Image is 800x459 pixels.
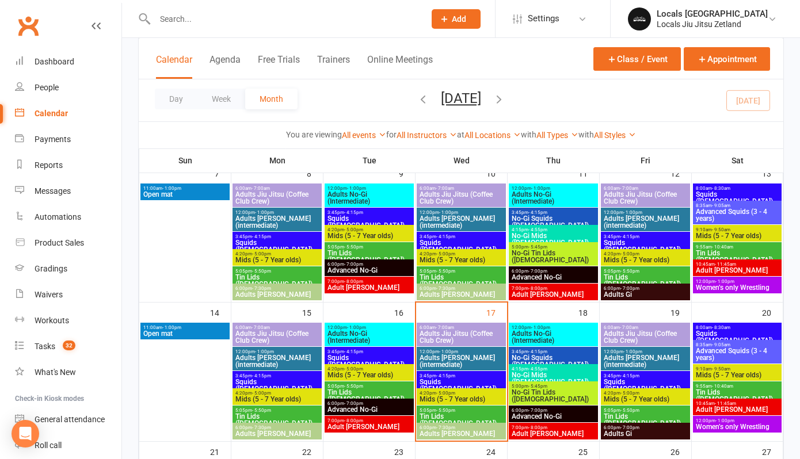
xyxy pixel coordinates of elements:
[436,408,455,413] span: - 5:50pm
[511,291,596,298] span: Adult [PERSON_NAME]
[452,14,466,24] span: Add
[436,251,455,257] span: - 5:00pm
[327,232,412,239] span: Mids (5 - 7 Year olds)
[528,269,547,274] span: - 7:00pm
[302,303,323,322] div: 15
[620,234,639,239] span: - 4:15pm
[347,186,366,191] span: - 1:00pm
[712,384,733,389] span: - 10:40am
[394,303,415,322] div: 16
[528,286,547,291] span: - 8:00pm
[235,251,319,257] span: 4:20pm
[695,284,779,291] span: Women’s only Wrestling
[15,256,121,282] a: Gradings
[531,325,550,330] span: - 1:00pm
[255,210,274,215] span: - 1:00pm
[35,264,67,273] div: Gradings
[419,257,504,263] span: Mids (5 - 7 Year olds)
[511,250,596,263] span: No-Gi Tin Lids ([DEMOGRAPHIC_DATA])
[235,391,319,396] span: 4:20pm
[15,359,121,385] a: What's New
[327,384,412,389] span: 5:05pm
[695,191,779,205] span: Squids ([DEMOGRAPHIC_DATA])
[347,325,366,330] span: - 1:00pm
[143,325,227,330] span: 11:00am
[235,215,319,229] span: Adults [PERSON_NAME] (intermediate)
[457,130,464,139] strong: at
[419,413,504,427] span: Tin Lids ([DEMOGRAPHIC_DATA])
[327,406,412,413] span: Advanced No-Gi
[620,269,639,274] span: - 5:50pm
[35,57,74,66] div: Dashboard
[511,286,596,291] span: 7:00pm
[386,130,397,139] strong: for
[323,148,416,173] th: Tue
[486,303,507,322] div: 17
[593,47,681,71] button: Class / Event
[712,186,730,191] span: - 8:30am
[15,230,121,256] a: Product Sales
[603,210,688,215] span: 12:00pm
[762,303,783,322] div: 20
[327,389,412,403] span: Tin Lids ([DEMOGRAPHIC_DATA])
[671,303,691,322] div: 19
[521,130,536,139] strong: with
[235,354,319,368] span: Adults [PERSON_NAME] (intermediate)
[511,413,596,420] span: Advanced No-Gi
[603,378,688,392] span: Squids ([DEMOGRAPHIC_DATA])
[245,89,298,109] button: Month
[464,131,521,140] a: All Locations
[419,354,504,368] span: Adults [PERSON_NAME] (intermediate)
[235,408,319,413] span: 5:05pm
[695,342,779,347] span: 8:35am
[15,204,121,230] a: Automations
[762,163,783,182] div: 13
[695,325,779,330] span: 8:00am
[344,384,363,389] span: - 5:50pm
[15,49,121,75] a: Dashboard
[143,186,227,191] span: 11:00am
[155,89,197,109] button: Day
[255,349,274,354] span: - 1:00pm
[620,186,638,191] span: - 7:00am
[695,384,779,389] span: 9:55am
[327,423,412,430] span: Adult [PERSON_NAME]
[15,407,121,433] a: General attendance kiosk mode
[620,408,639,413] span: - 5:50pm
[419,325,504,330] span: 6:00am
[210,303,231,322] div: 14
[35,415,105,424] div: General attendance
[419,391,504,396] span: 4:20pm
[252,408,271,413] span: - 5:50pm
[695,423,779,430] span: Women’s only Wrestling
[528,349,547,354] span: - 4:15pm
[695,267,779,274] span: Adult [PERSON_NAME]
[327,349,412,354] span: 3:45pm
[695,262,779,267] span: 10:45am
[695,279,779,284] span: 12:00pm
[12,420,39,447] div: Open Intercom Messenger
[327,186,412,191] span: 12:00pm
[344,279,363,284] span: - 8:00pm
[419,215,504,229] span: Adults [PERSON_NAME] (intermediate)
[695,227,779,232] span: 9:10am
[603,186,688,191] span: 6:00am
[235,291,319,298] span: Adults [PERSON_NAME]
[603,354,688,368] span: Adults [PERSON_NAME] (intermediate)
[162,325,181,330] span: - 1:00pm
[603,191,688,205] span: Adults Jiu Jitsu (Coffee Club Crew)
[307,163,323,182] div: 8
[603,274,688,288] span: Tin Lids ([DEMOGRAPHIC_DATA])
[252,286,271,291] span: - 7:30pm
[715,418,734,423] span: - 1:00pm
[486,163,507,182] div: 10
[712,203,730,208] span: - 9:05am
[712,366,730,372] span: - 9:50am
[35,316,69,325] div: Workouts
[327,250,412,263] span: Tin Lids ([DEMOGRAPHIC_DATA])
[684,47,770,71] button: Appointment
[528,244,547,250] span: - 5:45pm
[367,54,433,79] button: Online Meetings
[15,152,121,178] a: Reports
[695,389,779,403] span: Tin Lids ([DEMOGRAPHIC_DATA])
